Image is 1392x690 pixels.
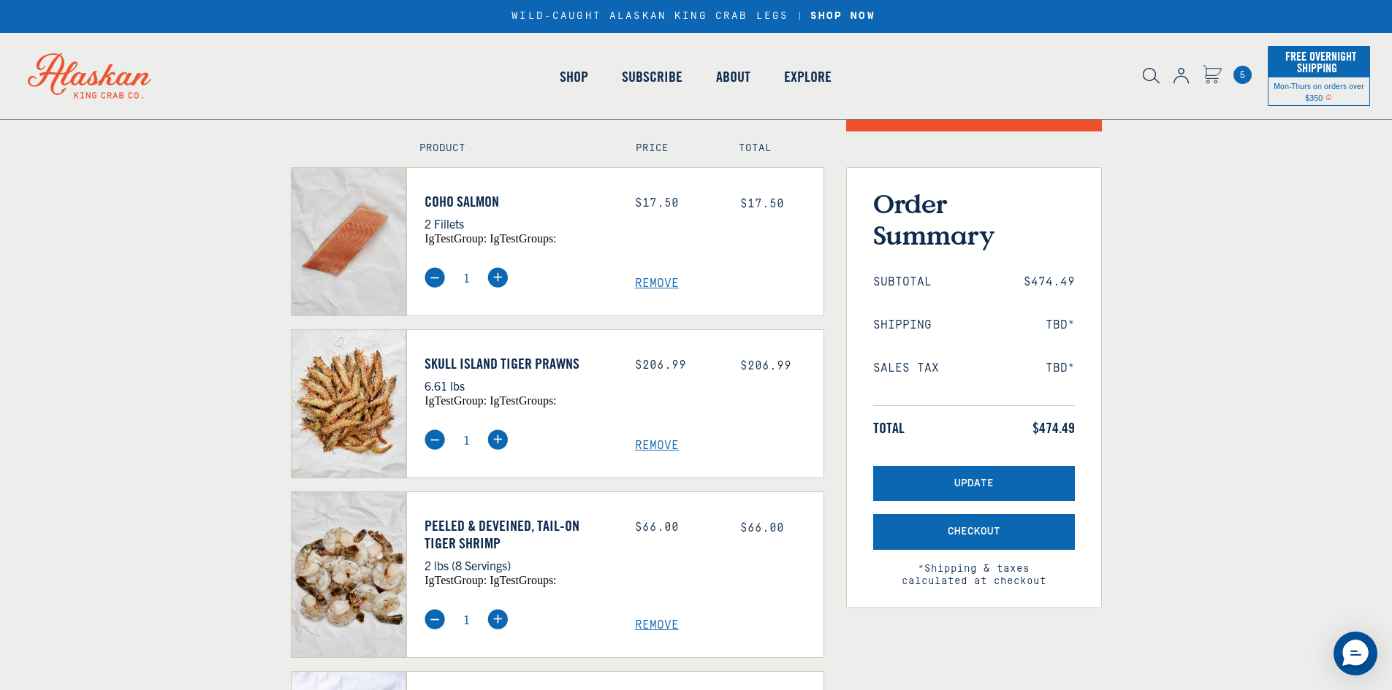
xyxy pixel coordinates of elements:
img: minus [425,609,445,629]
span: Sales Tax [873,361,939,375]
img: account [1174,68,1189,84]
img: minus [425,429,445,450]
span: igTestGroup: [425,232,487,245]
img: minus [425,267,445,288]
span: igTestGroup: [425,394,487,407]
span: *Shipping & taxes calculated at checkout [873,550,1075,588]
a: Peeled & Deveined, Tail-On Tiger Shrimp [425,517,613,552]
div: $66.00 [635,521,718,534]
img: Peeled & Deveined, Tail-On Tiger Shrimp - 2 lbs (8 Servings) [292,492,406,657]
img: plus [487,429,508,450]
img: Alaskan King Crab Co. logo [7,33,172,119]
a: Cart [1203,65,1222,86]
a: Subscribe [605,35,699,118]
img: plus [487,267,508,288]
span: Shipping [873,318,932,332]
button: Checkout [873,514,1075,550]
h4: Total [739,142,810,155]
a: Shop [543,35,605,118]
a: About [699,35,767,118]
h3: Order Summary [873,188,1075,250]
span: $474.49 [1024,275,1075,289]
span: $17.50 [740,197,784,210]
div: Messenger Dummy Widget [1334,632,1377,675]
img: search [1143,68,1160,84]
span: igTestGroups: [490,574,556,586]
span: igTestGroups: [490,232,556,245]
div: $206.99 [635,359,718,372]
span: $66.00 [740,521,784,534]
div: WILD-CAUGHT ALASKAN KING CRAB LEGS | [511,10,880,23]
span: 5 [1233,66,1252,84]
a: SHOP NOW [805,10,881,23]
a: Explore [767,35,848,118]
img: plus [487,609,508,629]
p: 6.61 lbs [425,376,613,395]
p: 2 lbs (8 Servings) [425,556,613,575]
span: Free Overnight Shipping [1282,45,1356,79]
h4: Price [636,142,707,155]
img: Skull Island Tiger Prawns - 6.61 lbs [292,330,406,478]
span: Shipping Notice Icon [1326,92,1332,102]
span: Checkout [948,526,1000,538]
strong: SHOP NOW [810,10,875,22]
a: Coho Salmon [425,193,613,210]
span: Subtotal [873,275,932,289]
p: 2 Fillets [425,214,613,233]
img: Coho Salmon - 2 Fillets [292,168,406,315]
span: igTestGroup: [425,574,487,586]
span: igTestGroups: [490,394,556,407]
span: $206.99 [740,359,791,372]
span: $474.49 [1032,419,1075,437]
a: Remove [635,277,824,291]
span: Update [954,478,994,490]
a: Remove [635,439,824,453]
a: Remove [635,618,824,632]
span: Mon-Thurs on orders over $350 [1274,80,1364,102]
span: Total [873,419,905,437]
a: Skull Island Tiger Prawns [425,355,613,372]
div: $17.50 [635,196,718,210]
button: Update [873,466,1075,502]
a: Cart [1233,66,1252,84]
h4: Product [419,142,604,155]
